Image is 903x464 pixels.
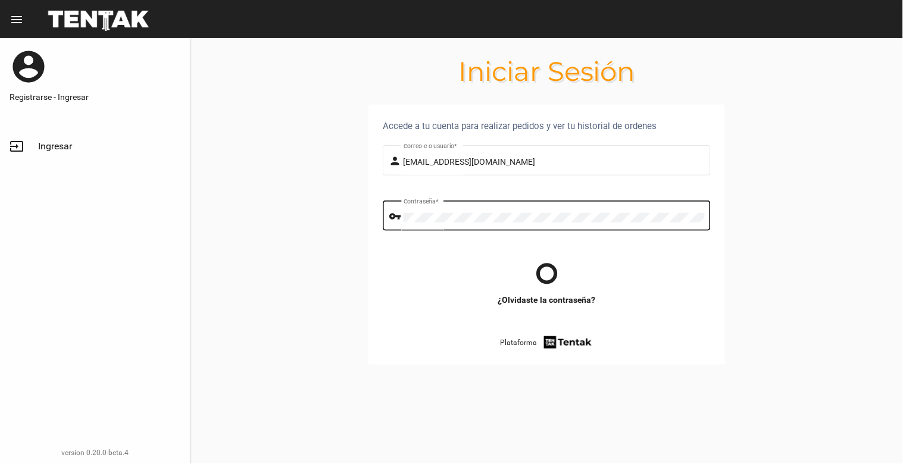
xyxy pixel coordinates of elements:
mat-icon: menu [10,12,24,27]
div: Accede a tu cuenta para realizar pedidos y ver tu historial de ordenes [383,119,711,133]
span: Plataforma [500,337,537,349]
a: Registrarse - Ingresar [10,91,180,103]
div: version 0.20.0-beta.4 [10,447,180,459]
mat-icon: vpn_key [389,209,404,224]
a: Plataforma [500,334,593,350]
mat-icon: person [389,154,404,168]
span: Ingresar [38,140,72,152]
h1: Iniciar Sesión [190,62,903,81]
img: tentak-firm.png [542,334,593,350]
mat-icon: input [10,139,24,153]
mat-icon: account_circle [10,48,48,86]
a: ¿Olvidaste la contraseña? [498,294,596,306]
